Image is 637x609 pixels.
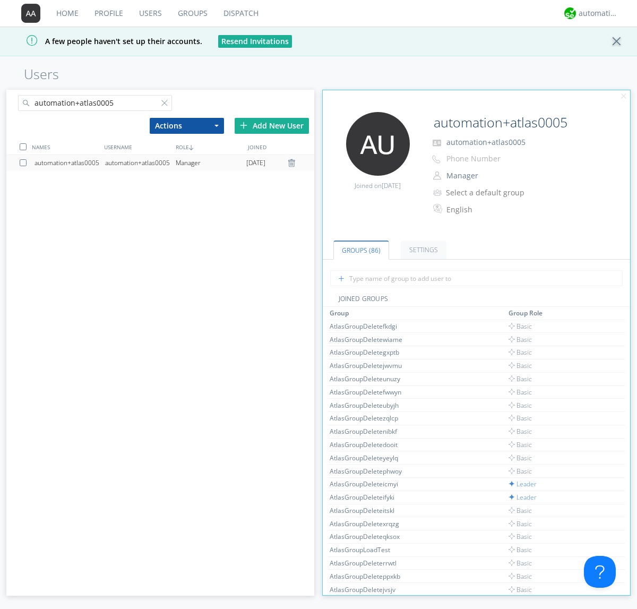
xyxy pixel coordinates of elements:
[346,112,410,176] img: 373638.png
[246,155,265,171] span: [DATE]
[176,155,246,171] div: Manager
[446,204,535,215] div: English
[330,440,409,449] div: AtlasGroupDeletedooit
[330,585,409,594] div: AtlasGroupDeletejvsjv
[509,401,532,410] span: Basic
[443,168,549,183] button: Manager
[509,585,532,594] span: Basic
[433,202,444,215] img: In groups with Translation enabled, this user's messages will be automatically translated to and ...
[173,139,245,155] div: ROLE
[577,307,601,320] th: Toggle SortBy
[509,572,532,581] span: Basic
[330,532,409,541] div: AtlasGroupDeleteqksox
[330,335,409,344] div: AtlasGroupDeletewiame
[240,122,247,129] img: plus.svg
[509,506,532,515] span: Basic
[509,427,532,436] span: Basic
[330,572,409,581] div: AtlasGroupDeleteppxkb
[509,374,532,383] span: Basic
[432,155,441,164] img: phone-outline.svg
[150,118,224,134] button: Actions
[323,294,631,307] div: JOINED GROUPS
[101,139,173,155] div: USERNAME
[509,388,532,397] span: Basic
[330,545,409,554] div: AtlasGroupLoadTest
[330,401,409,410] div: AtlasGroupDeleteubyjh
[18,95,172,111] input: Search users
[330,559,409,568] div: AtlasGroupDeleterrwtl
[509,519,532,528] span: Basic
[509,335,532,344] span: Basic
[330,270,623,286] input: Type name of group to add user to
[509,440,532,449] span: Basic
[509,479,537,488] span: Leader
[21,4,40,23] img: 373638.png
[382,181,401,190] span: [DATE]
[35,155,105,171] div: automation+atlas0005
[401,241,446,259] a: Settings
[328,307,507,320] th: Toggle SortBy
[584,556,616,588] iframe: Toggle Customer Support
[446,187,535,198] div: Select a default group
[433,185,443,200] img: icon-alert-users-thin-outline.svg
[446,137,526,147] span: automation+atlas0005
[509,467,532,476] span: Basic
[330,467,409,476] div: AtlasGroupDeletephwoy
[330,361,409,370] div: AtlasGroupDeletejwvmu
[330,519,409,528] div: AtlasGroupDeletexrqzg
[355,181,401,190] span: Joined on
[509,532,532,541] span: Basic
[429,112,601,133] input: Name
[330,493,409,502] div: AtlasGroupDeleteifyki
[330,427,409,436] div: AtlasGroupDeletenibkf
[6,155,314,171] a: automation+atlas0005automation+atlas0005Manager[DATE]
[105,155,176,171] div: automation+atlas0005
[509,322,532,331] span: Basic
[509,361,532,370] span: Basic
[8,36,202,46] span: A few people haven't set up their accounts.
[330,453,409,462] div: AtlasGroupDeleteyeylq
[509,559,532,568] span: Basic
[330,374,409,383] div: AtlasGroupDeleteunuzy
[235,118,309,134] div: Add New User
[330,479,409,488] div: AtlasGroupDeleteicmyi
[245,139,317,155] div: JOINED
[509,414,532,423] span: Basic
[507,307,578,320] th: Toggle SortBy
[333,241,389,260] a: Groups (86)
[330,348,409,357] div: AtlasGroupDeletegxptb
[330,388,409,397] div: AtlasGroupDeletefwwyn
[433,171,441,180] img: person-outline.svg
[509,493,537,502] span: Leader
[509,453,532,462] span: Basic
[509,348,532,357] span: Basic
[218,35,292,48] button: Resend Invitations
[579,8,618,19] div: automation+atlas
[620,93,627,100] img: cancel.svg
[509,545,532,554] span: Basic
[564,7,576,19] img: 0d6eee6ee50f4bb3b6c6a969a4303ef0
[330,506,409,515] div: AtlasGroupDeleteitskl
[330,414,409,423] div: AtlasGroupDeletezqlcp
[330,322,409,331] div: AtlasGroupDeletefkdgi
[29,139,101,155] div: NAMES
